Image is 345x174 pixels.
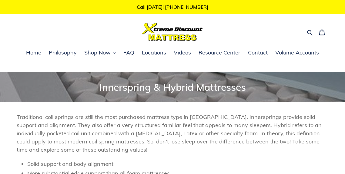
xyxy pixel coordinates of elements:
span: Volume Accounts [275,49,319,56]
li: Solid support and body alignment [27,160,328,168]
span: Home [26,49,41,56]
span: Innerspring & Hybrid Mattresses [99,81,246,93]
button: Shop Now [81,48,119,57]
a: Resource Center [196,48,243,57]
span: Shop Now [84,49,111,56]
a: Locations [139,48,169,57]
span: FAQ [123,49,134,56]
span: Videos [174,49,191,56]
a: Videos [171,48,194,57]
span: Philosophy [49,49,77,56]
p: Traditional coil springs are still the most purchased mattress type in [GEOGRAPHIC_DATA]. Innersp... [17,113,328,154]
a: Contact [245,48,271,57]
img: Xtreme Discount Mattress [142,23,203,41]
span: Resource Center [199,49,240,56]
a: Volume Accounts [272,48,322,57]
span: Locations [142,49,166,56]
a: Home [23,48,44,57]
span: Contact [248,49,268,56]
a: Philosophy [46,48,80,57]
a: FAQ [120,48,137,57]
